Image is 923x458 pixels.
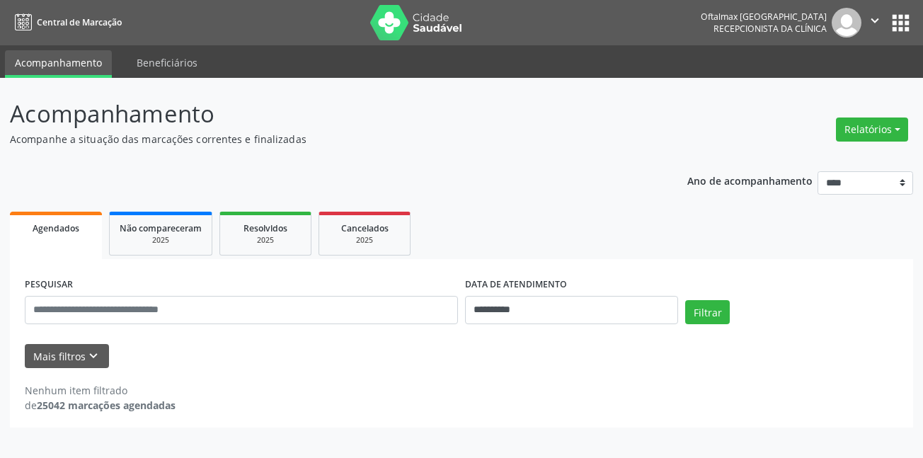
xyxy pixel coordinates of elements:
p: Acompanhamento [10,96,642,132]
p: Acompanhe a situação das marcações correntes e finalizadas [10,132,642,147]
label: DATA DE ATENDIMENTO [465,274,567,296]
span: Central de Marcação [37,16,122,28]
button:  [861,8,888,38]
button: Mais filtroskeyboard_arrow_down [25,344,109,369]
span: Resolvidos [243,222,287,234]
i:  [867,13,883,28]
div: Nenhum item filtrado [25,383,176,398]
a: Central de Marcação [10,11,122,34]
div: Oftalmax [GEOGRAPHIC_DATA] [701,11,827,23]
div: 2025 [329,235,400,246]
a: Beneficiários [127,50,207,75]
span: Recepcionista da clínica [713,23,827,35]
p: Ano de acompanhamento [687,171,813,189]
label: PESQUISAR [25,274,73,296]
strong: 25042 marcações agendadas [37,399,176,412]
a: Acompanhamento [5,50,112,78]
button: Relatórios [836,118,908,142]
span: Agendados [33,222,79,234]
div: 2025 [120,235,202,246]
div: 2025 [230,235,301,246]
span: Cancelados [341,222,389,234]
div: de [25,398,176,413]
img: img [832,8,861,38]
span: Não compareceram [120,222,202,234]
i: keyboard_arrow_down [86,348,101,364]
button: apps [888,11,913,35]
button: Filtrar [685,300,730,324]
